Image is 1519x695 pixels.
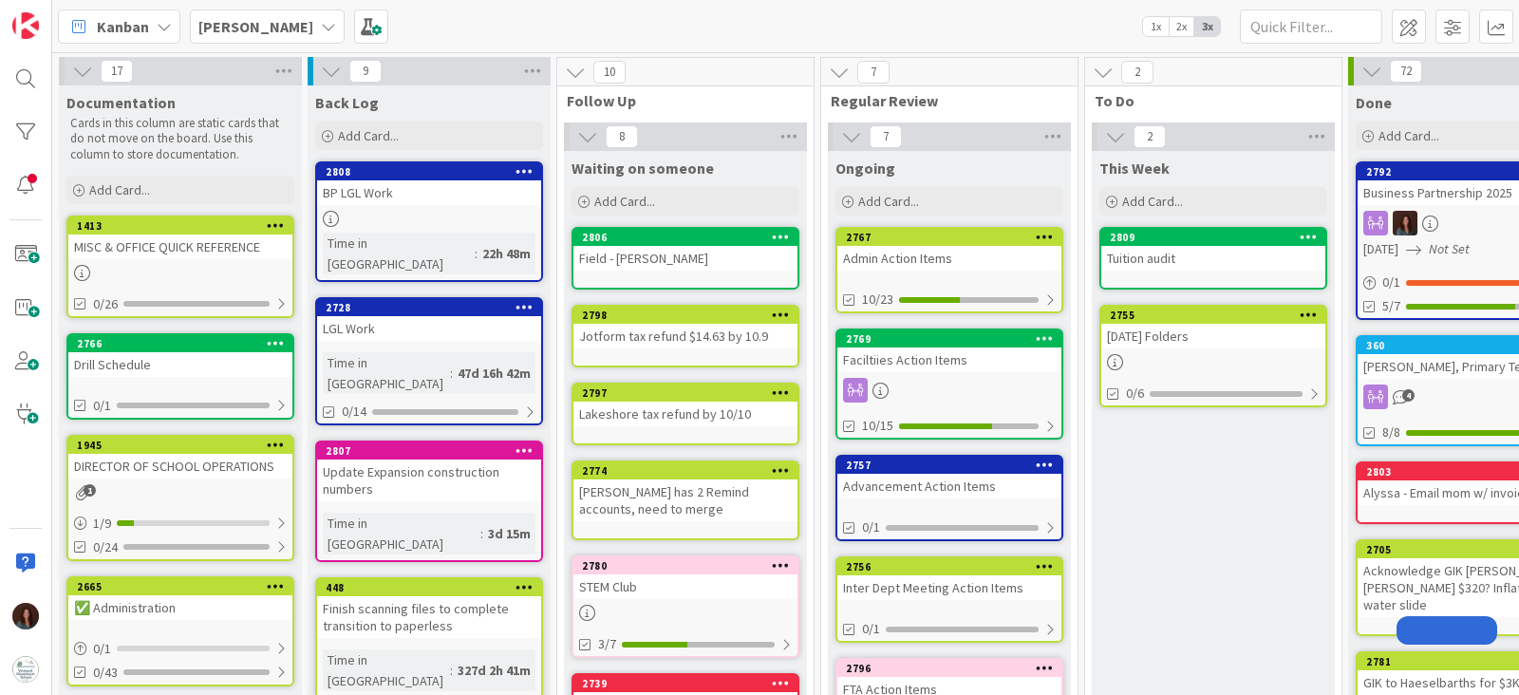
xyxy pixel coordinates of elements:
[1101,307,1325,324] div: 2755
[1402,389,1415,402] span: 4
[1382,272,1400,292] span: 0 / 1
[1356,93,1392,112] span: Done
[573,385,797,402] div: 2797
[594,193,655,210] span: Add Card...
[1134,125,1166,148] span: 2
[349,60,382,83] span: 9
[453,660,535,681] div: 327d 2h 41m
[598,634,616,654] span: 3/7
[593,61,626,84] span: 10
[317,579,541,638] div: 448Finish scanning files to complete transition to paperless
[317,299,541,316] div: 2728
[68,352,292,377] div: Drill Schedule
[68,578,292,620] div: 2665✅ Administration
[68,335,292,352] div: 2766
[1122,193,1183,210] span: Add Card...
[1126,384,1144,404] span: 0/6
[573,324,797,348] div: Jotform tax refund $14.63 by 10.9
[846,332,1061,346] div: 2769
[480,523,483,544] span: :
[1363,239,1398,259] span: [DATE]
[1240,9,1382,44] input: Quick Filter...
[68,578,292,595] div: 2665
[12,656,39,683] img: avatar
[68,437,292,479] div: 1945DIRECTOR OF SCHOOL OPERATIONS
[573,307,797,324] div: 2798
[84,484,96,497] span: 1
[317,579,541,596] div: 448
[93,294,118,314] span: 0/26
[1390,60,1422,83] span: 72
[837,330,1061,347] div: 2769
[837,347,1061,372] div: Faciltiies Action Items
[93,396,111,416] span: 0/1
[478,243,535,264] div: 22h 48m
[837,246,1061,271] div: Admin Action Items
[68,335,292,377] div: 2766Drill Schedule
[1393,211,1417,235] img: RF
[89,181,150,198] span: Add Card...
[1110,309,1325,322] div: 2755
[323,233,475,274] div: Time in [GEOGRAPHIC_DATA]
[77,219,292,233] div: 1413
[1382,423,1400,442] span: 8/8
[846,560,1061,573] div: 2756
[573,246,797,271] div: Field - [PERSON_NAME]
[450,660,453,681] span: :
[315,93,379,112] span: Back Log
[862,619,880,639] span: 0/1
[573,462,797,479] div: 2774
[317,316,541,341] div: LGL Work
[582,231,797,244] div: 2806
[831,91,1054,110] span: Regular Review
[68,217,292,259] div: 1413MISC & OFFICE QUICK REFERENCE
[97,15,149,38] span: Kanban
[1101,307,1325,348] div: 2755[DATE] Folders
[317,299,541,341] div: 2728LGL Work
[582,464,797,478] div: 2774
[483,523,535,544] div: 3d 15m
[93,663,118,683] span: 0/43
[68,637,292,661] div: 0/1
[582,559,797,573] div: 2780
[573,462,797,521] div: 2774[PERSON_NAME] has 2 Remind accounts, need to merge
[837,457,1061,498] div: 2757Advancement Action Items
[573,574,797,599] div: STEM Club
[837,330,1061,372] div: 2769Faciltiies Action Items
[317,163,541,180] div: 2808
[1095,91,1318,110] span: To Do
[837,558,1061,600] div: 2756Inter Dept Meeting Action Items
[837,229,1061,271] div: 2767Admin Action Items
[317,180,541,205] div: BP LGL Work
[573,675,797,692] div: 2739
[573,402,797,426] div: Lakeshore tax refund by 10/10
[858,193,919,210] span: Add Card...
[846,459,1061,472] div: 2757
[606,125,638,148] span: 8
[582,309,797,322] div: 2798
[323,513,480,554] div: Time in [GEOGRAPHIC_DATA]
[572,159,714,178] span: Waiting on someone
[573,307,797,348] div: 2798Jotform tax refund $14.63 by 10.9
[1101,246,1325,271] div: Tuition audit
[846,231,1061,244] div: 2767
[1378,127,1439,144] span: Add Card...
[1099,159,1170,178] span: This Week
[857,61,890,84] span: 7
[835,159,895,178] span: Ongoing
[68,235,292,259] div: MISC & OFFICE QUICK REFERENCE
[1429,240,1470,257] i: Not Set
[93,639,111,659] span: 0 / 1
[77,439,292,452] div: 1945
[342,402,366,422] span: 0/14
[77,337,292,350] div: 2766
[870,125,902,148] span: 7
[66,93,176,112] span: Documentation
[326,444,541,458] div: 2807
[837,558,1061,575] div: 2756
[837,229,1061,246] div: 2767
[837,474,1061,498] div: Advancement Action Items
[93,537,118,557] span: 0/24
[101,60,133,83] span: 17
[573,229,797,246] div: 2806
